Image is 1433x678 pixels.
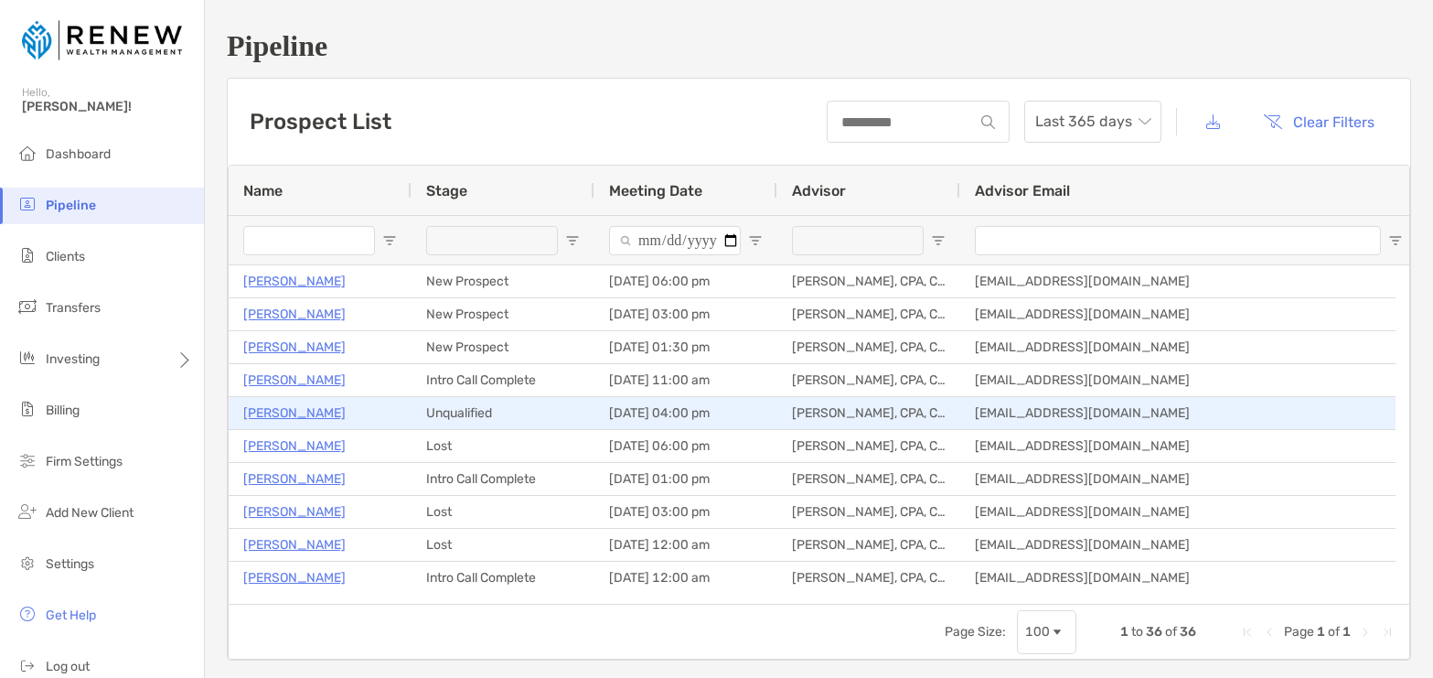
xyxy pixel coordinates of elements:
[22,7,182,73] img: Zoe Logo
[960,463,1417,495] div: [EMAIL_ADDRESS][DOMAIN_NAME]
[960,496,1417,528] div: [EMAIL_ADDRESS][DOMAIN_NAME]
[945,624,1006,640] div: Page Size:
[46,146,111,162] span: Dashboard
[1380,625,1395,640] div: Last Page
[960,397,1417,429] div: [EMAIL_ADDRESS][DOMAIN_NAME]
[960,298,1417,330] div: [EMAIL_ADDRESS][DOMAIN_NAME]
[1120,624,1128,640] span: 1
[609,226,741,255] input: Meeting Date Filter Input
[1262,625,1277,640] div: Previous Page
[594,364,777,396] div: [DATE] 11:00 am
[227,29,1411,63] h1: Pipeline
[792,182,846,199] span: Advisor
[981,115,995,129] img: input icon
[1249,102,1388,142] button: Clear Filters
[382,233,397,248] button: Open Filter Menu
[16,193,38,215] img: pipeline icon
[565,233,580,248] button: Open Filter Menu
[16,244,38,266] img: clients icon
[960,430,1417,462] div: [EMAIL_ADDRESS][DOMAIN_NAME]
[243,336,346,359] a: [PERSON_NAME]
[931,233,946,248] button: Open Filter Menu
[412,463,594,495] div: Intro Call Complete
[594,463,777,495] div: [DATE] 01:00 pm
[960,265,1417,297] div: [EMAIL_ADDRESS][DOMAIN_NAME]
[1165,624,1177,640] span: of
[243,270,346,293] a: [PERSON_NAME]
[16,296,38,317] img: transfers icon
[243,468,346,490] a: [PERSON_NAME]
[777,397,960,429] div: [PERSON_NAME], CPA, CFP®
[594,397,777,429] div: [DATE] 04:00 pm
[975,226,1381,255] input: Advisor Email Filter Input
[412,298,594,330] div: New Prospect
[16,142,38,164] img: dashboard icon
[1025,624,1050,640] div: 100
[412,496,594,528] div: Lost
[777,364,960,396] div: [PERSON_NAME], CPA, CFP®
[594,496,777,528] div: [DATE] 03:00 pm
[243,369,346,392] a: [PERSON_NAME]
[243,500,346,523] a: [PERSON_NAME]
[777,529,960,561] div: [PERSON_NAME], CPA, CFP®
[777,562,960,594] div: [PERSON_NAME], CPA, CFP®
[594,265,777,297] div: [DATE] 06:00 pm
[46,659,90,674] span: Log out
[1180,624,1196,640] span: 36
[16,398,38,420] img: billing icon
[960,331,1417,363] div: [EMAIL_ADDRESS][DOMAIN_NAME]
[1358,625,1373,640] div: Next Page
[594,331,777,363] div: [DATE] 01:30 pm
[412,397,594,429] div: Unqualified
[243,435,346,457] a: [PERSON_NAME]
[960,562,1417,594] div: [EMAIL_ADDRESS][DOMAIN_NAME]
[960,529,1417,561] div: [EMAIL_ADDRESS][DOMAIN_NAME]
[1342,624,1351,640] span: 1
[243,533,346,556] a: [PERSON_NAME]
[777,331,960,363] div: [PERSON_NAME], CPA, CFP®
[243,402,346,425] p: [PERSON_NAME]
[1017,610,1076,654] div: Page Size
[412,265,594,297] div: New Prospect
[748,233,763,248] button: Open Filter Menu
[594,562,777,594] div: [DATE] 12:00 am
[412,430,594,462] div: Lost
[250,109,391,135] h3: Prospect List
[975,182,1070,199] span: Advisor Email
[1146,624,1162,640] span: 36
[1131,624,1143,640] span: to
[46,454,123,469] span: Firm Settings
[46,198,96,213] span: Pipeline
[426,182,467,199] span: Stage
[960,364,1417,396] div: [EMAIL_ADDRESS][DOMAIN_NAME]
[46,556,94,572] span: Settings
[594,529,777,561] div: [DATE] 12:00 am
[777,463,960,495] div: [PERSON_NAME], CPA, CFP®
[777,265,960,297] div: [PERSON_NAME], CPA, CFP®
[243,566,346,589] a: [PERSON_NAME]
[16,552,38,574] img: settings icon
[22,99,193,114] span: [PERSON_NAME]!
[412,331,594,363] div: New Prospect
[46,608,96,623] span: Get Help
[46,403,80,418] span: Billing
[594,430,777,462] div: [DATE] 06:00 pm
[777,298,960,330] div: [PERSON_NAME], CPA, CFP®
[594,298,777,330] div: [DATE] 03:00 pm
[1317,624,1325,640] span: 1
[1284,624,1314,640] span: Page
[46,249,85,264] span: Clients
[243,303,346,326] a: [PERSON_NAME]
[46,300,101,316] span: Transfers
[1035,102,1150,142] span: Last 365 days
[16,603,38,625] img: get-help icon
[243,182,283,199] span: Name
